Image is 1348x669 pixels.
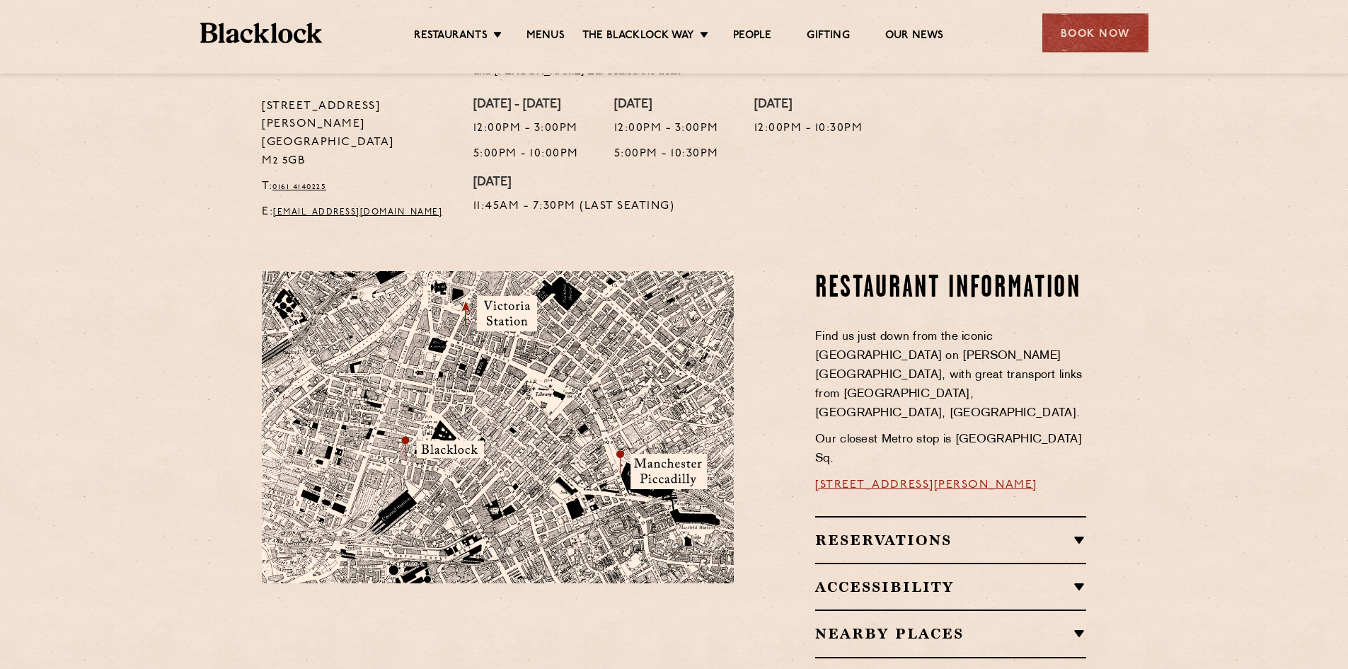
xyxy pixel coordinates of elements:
h4: [DATE] - [DATE] [473,98,579,113]
span: Our closest Metro stop is [GEOGRAPHIC_DATA] Sq. [815,434,1082,464]
p: T: [262,178,452,196]
img: BL_Textured_Logo-footer-cropped.svg [200,23,323,43]
a: [STREET_ADDRESS][PERSON_NAME] [815,479,1037,491]
p: [STREET_ADDRESS][PERSON_NAME] [GEOGRAPHIC_DATA] M2 5GB [262,98,452,171]
a: Our News [885,29,944,45]
a: The Blacklock Way [582,29,694,45]
h2: Reservations [815,532,1086,549]
p: 12:00pm - 3:00pm [473,120,579,138]
a: Restaurants [414,29,488,45]
h2: Restaurant Information [815,271,1086,307]
a: 0161 4140225 [272,183,326,191]
p: 12:00pm - 3:00pm [614,120,719,138]
div: Book Now [1042,13,1148,52]
a: Gifting [807,29,849,45]
p: 5:00pm - 10:00pm [473,145,579,164]
a: People [733,29,771,45]
p: 5:00pm - 10:30pm [614,145,719,164]
h4: [DATE] [473,176,675,191]
span: Find us just down from the iconic [GEOGRAPHIC_DATA] on [PERSON_NAME][GEOGRAPHIC_DATA], with great... [815,331,1083,419]
p: E: [262,203,452,222]
h4: [DATE] [754,98,863,113]
h2: Nearby Places [815,625,1086,642]
p: 12:00pm - 10:30pm [754,120,863,138]
h4: [DATE] [614,98,719,113]
p: 11:45am - 7:30pm (Last Seating) [473,198,675,216]
a: [EMAIL_ADDRESS][DOMAIN_NAME] [273,208,442,217]
h2: Accessibility [815,578,1086,595]
a: Menus [526,29,565,45]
